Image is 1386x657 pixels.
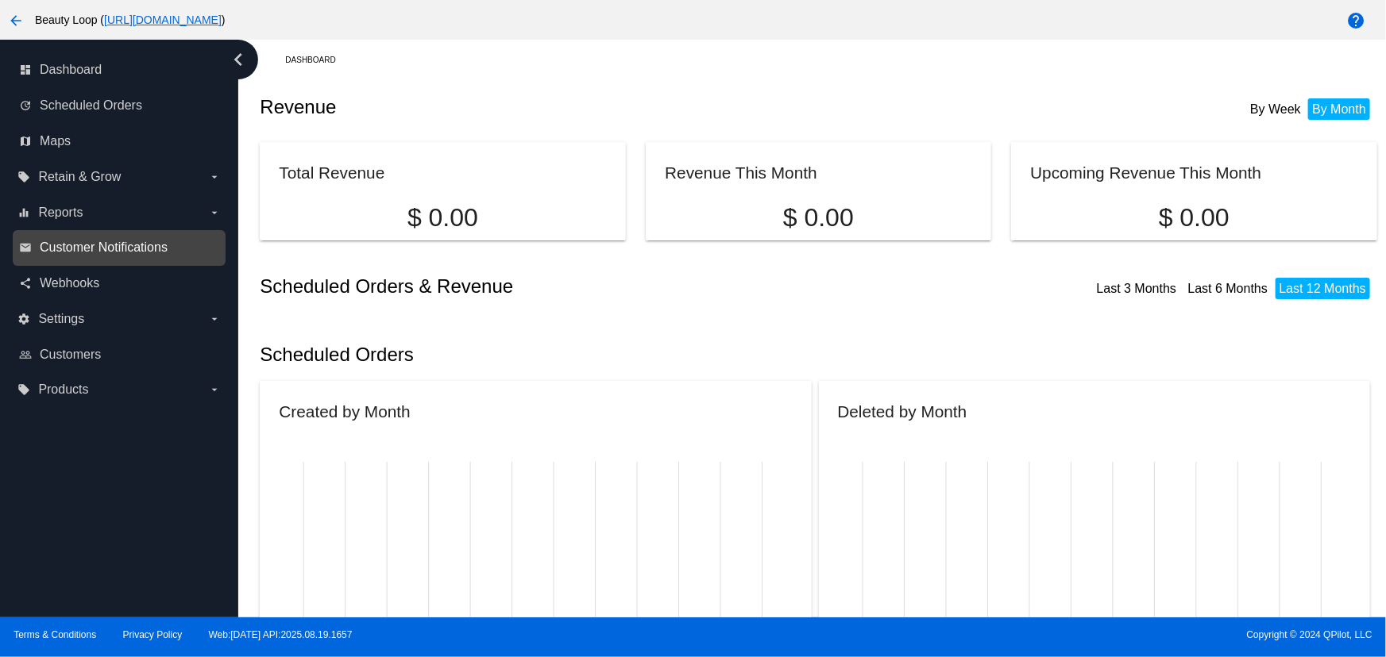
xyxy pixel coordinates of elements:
i: update [19,99,32,112]
i: settings [17,313,30,325]
a: map Maps [19,129,221,154]
li: By Month [1308,98,1370,120]
p: $ 0.00 [279,203,606,232]
i: email [19,241,32,254]
a: email Customer Notifications [19,235,221,260]
span: Dashboard [40,63,102,77]
span: Scheduled Orders [40,98,142,113]
i: arrow_drop_down [208,383,221,396]
a: Last 6 Months [1188,282,1268,295]
h2: Total Revenue [279,163,384,182]
span: Beauty Loop ( ) [35,13,226,26]
i: equalizer [17,206,30,219]
li: By Week [1246,98,1305,120]
span: Retain & Grow [38,170,121,184]
span: Reports [38,206,83,220]
span: Maps [40,134,71,148]
h2: Created by Month [279,402,410,421]
a: share Webhooks [19,271,221,296]
span: Copyright © 2024 QPilot, LLC [707,629,1372,640]
i: chevron_left [226,47,251,72]
mat-icon: arrow_back [6,11,25,30]
i: local_offer [17,171,30,183]
i: share [19,277,32,290]
p: $ 0.00 [1030,203,1357,232]
i: arrow_drop_down [208,206,221,219]
span: Customer Notifications [40,240,168,255]
span: Webhooks [40,276,99,290]
a: Privacy Policy [123,629,183,640]
span: Settings [38,312,84,326]
a: Last 12 Months [1280,282,1366,295]
h2: Upcoming Revenue This Month [1030,163,1261,182]
mat-icon: help [1347,11,1366,30]
h2: Revenue This Month [665,163,817,182]
i: map [19,135,32,148]
i: arrow_drop_down [208,313,221,325]
i: dashboard [19,63,32,76]
span: Customers [40,348,101,362]
i: people_outline [19,348,32,361]
a: Terms & Conditions [14,629,96,640]
h2: Deleted by Month [838,402,967,421]
a: Dashboard [285,48,349,72]
h2: Scheduled Orders [260,344,818,366]
a: Web:[DATE] API:2025.08.19.1657 [209,629,353,640]
a: dashboard Dashboard [19,57,221,83]
i: local_offer [17,383,30,396]
p: $ 0.00 [665,203,971,232]
h2: Scheduled Orders & Revenue [260,275,818,298]
i: arrow_drop_down [208,171,221,183]
span: Products [38,382,88,397]
a: update Scheduled Orders [19,93,221,118]
a: Last 3 Months [1097,282,1177,295]
a: [URL][DOMAIN_NAME] [104,13,222,26]
a: people_outline Customers [19,342,221,367]
h2: Revenue [260,96,818,118]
